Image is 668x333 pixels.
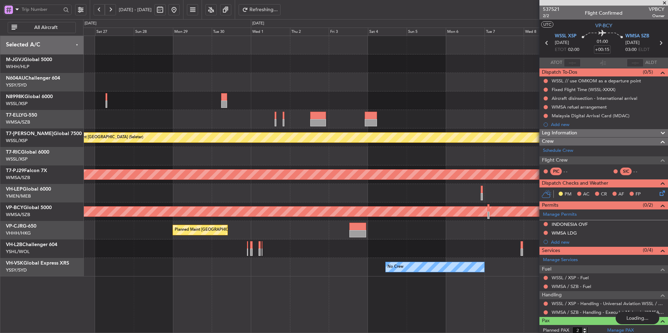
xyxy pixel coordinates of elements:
[8,22,76,33] button: All Aircraft
[583,191,589,198] span: AC
[541,21,553,28] button: UTC
[6,119,30,125] a: WMSA/SZB
[552,309,665,315] a: WMSA / SZB - Handling - ExecuJet Malaysia WMSA / SZB
[6,230,31,236] a: VHHH/HKG
[551,239,665,245] div: Add new
[643,68,653,76] span: (0/5)
[542,265,551,273] span: Fuel
[6,224,23,229] span: VP-CJR
[6,168,47,173] a: T7-PJ29Falcon 7X
[6,150,49,155] a: T7-RICGlobal 6000
[6,187,23,192] span: VH-LEP
[552,87,616,92] div: Fixed Flight Time (WSSL-XXXX)
[6,212,30,218] a: WMSA/SZB
[119,7,152,13] span: [DATE] - [DATE]
[542,129,577,137] span: Leg Information
[6,205,52,210] a: VP-BCYGlobal 5000
[649,13,665,19] span: Owner
[6,156,28,162] a: WSSL/XSP
[552,230,577,236] div: WMSA LDG
[252,21,264,27] div: [DATE]
[542,138,554,146] span: Crew
[6,101,28,107] a: WSSL/XSP
[552,78,641,84] div: WSSL // use OMKOM as a departure point
[542,179,608,187] span: Dispatch Checks and Weather
[551,121,665,127] div: Add new
[616,312,659,324] div: Loading...
[542,291,562,299] span: Handling
[638,46,649,53] span: ELDT
[22,4,61,15] input: Trip Number
[542,156,568,164] span: Flight Crew
[542,68,577,76] span: Dispatch To-Dos
[542,317,550,325] span: Pax
[212,28,251,36] div: Tue 30
[6,168,24,173] span: T7-PJ29
[6,187,51,192] a: VH-LEPGlobal 6000
[552,221,588,227] div: INDONESIA OVF
[643,246,653,254] span: (0/4)
[543,211,577,218] a: Manage Permits
[6,175,30,181] a: WMSA/SZB
[636,191,641,198] span: FP
[543,147,573,154] a: Schedule Crew
[625,33,649,40] span: WMSA SZB
[6,76,60,81] a: N604AUChallenger 604
[645,59,657,66] span: ALDT
[552,275,589,281] a: WSSL / XSP - Fuel
[649,6,665,13] span: VPBCY
[543,6,560,13] span: 537521
[633,168,649,175] div: - -
[552,113,630,119] div: Malaysia Digital Arrival Card (MDAC)
[555,33,576,40] span: WSSL XSP
[555,39,569,46] span: [DATE]
[555,46,566,53] span: ETOT
[85,21,96,27] div: [DATE]
[446,28,485,36] div: Mon 6
[543,257,578,264] a: Manage Services
[6,242,57,247] a: VH-L2BChallenger 604
[175,225,291,235] div: Planned Maint [GEOGRAPHIC_DATA] ([GEOGRAPHIC_DATA] Intl)
[568,46,579,53] span: 02:00
[19,25,73,30] span: All Aircraft
[95,28,134,36] div: Sat 27
[643,201,653,209] span: (0/2)
[601,191,607,198] span: CR
[551,59,562,66] span: ATOT
[368,28,407,36] div: Sat 4
[6,205,23,210] span: VP-BCY
[134,28,173,36] div: Sun 28
[407,28,446,36] div: Sun 5
[6,76,25,81] span: N604AU
[595,22,612,29] span: VP-BCY
[550,168,562,175] div: PIC
[239,4,281,15] button: Refreshing...
[6,193,31,199] a: YMEN/MEB
[564,59,581,67] input: --:--
[625,39,640,46] span: [DATE]
[585,9,623,17] div: Flight Confirmed
[565,191,572,198] span: PM
[524,28,563,36] div: Wed 8
[251,28,290,36] div: Wed 1
[6,267,27,273] a: YSSY/SYD
[6,131,82,136] a: T7-[PERSON_NAME]Global 7500
[6,57,24,62] span: M-JGVJ
[552,301,665,306] a: WSSL / XSP - Handling - Universal Aviation WSSL / XSP
[290,28,329,36] div: Thu 2
[6,261,23,266] span: VH-VSK
[6,82,27,88] a: YSSY/SYD
[552,283,591,289] a: WMSA / SZB - Fuel
[543,13,560,19] span: 2/2
[552,104,607,110] div: WMSA refuel arrangement
[6,131,53,136] span: T7-[PERSON_NAME]
[6,64,29,70] a: WIHH/HLP
[6,113,23,118] span: T7-ELLY
[552,95,637,101] div: Aircraft disinsection - International arrival
[620,168,632,175] div: SIC
[542,201,558,209] span: Permits
[597,38,608,45] span: 01:00
[6,94,24,99] span: N8998K
[6,224,36,229] a: VP-CJRG-650
[485,28,524,36] div: Tue 7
